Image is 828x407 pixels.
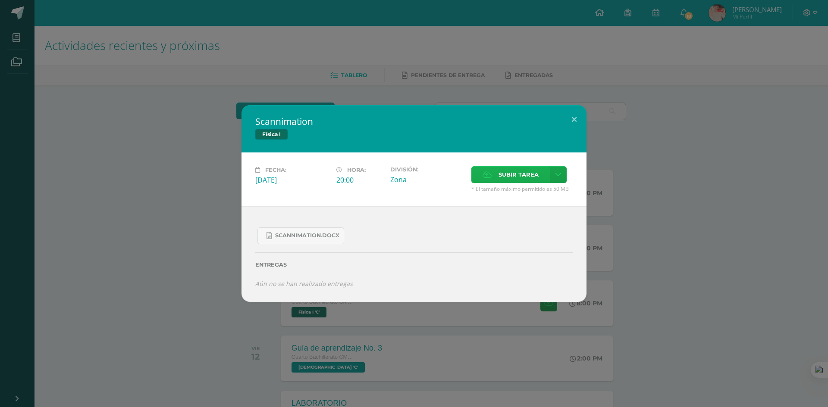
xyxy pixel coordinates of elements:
[336,175,383,185] div: 20:00
[390,175,464,184] div: Zona
[255,115,573,127] h2: Scannimation
[275,232,339,239] span: Scannimation.docx
[347,167,366,173] span: Hora:
[471,185,573,193] span: * El tamaño máximo permitido es 50 MB
[255,261,573,268] label: Entregas
[257,227,344,244] a: Scannimation.docx
[499,167,539,183] span: Subir tarea
[255,175,329,185] div: [DATE]
[562,105,586,134] button: Close (Esc)
[255,129,288,140] span: Física I
[265,167,286,173] span: Fecha:
[390,166,464,173] label: División:
[255,280,353,288] i: Aún no se han realizado entregas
